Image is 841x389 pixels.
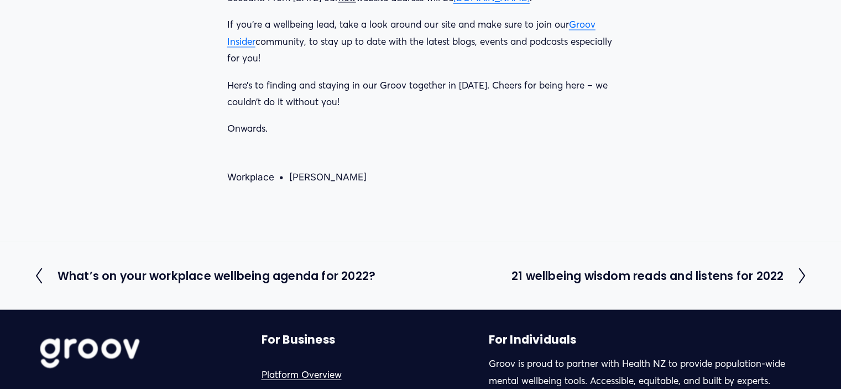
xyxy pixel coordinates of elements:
[289,171,367,182] a: [PERSON_NAME]
[261,366,341,383] a: Platform Overview
[488,355,807,388] p: Groov is proud to partner with Health NZ to provide population-wide mental wellbeing tools. Acces...
[58,270,375,281] h2: What’s on your workplace wellbeing agenda for 2022?
[34,267,375,284] a: What’s on your workplace wellbeing agenda for 2022?
[227,171,274,182] a: Workplace
[227,76,614,110] p: Here’s to finding and staying in our Groov together in [DATE]. Cheers for being here – we couldn’...
[261,331,335,347] strong: For Business
[488,331,576,347] strong: For Individuals
[511,267,807,284] a: 21 wellbeing wisdom reads and listens for 2022
[227,120,614,137] p: Onwards.
[227,16,614,67] p: If you’re a wellbeing lead, take a look around our site and make sure to join our community, to s...
[227,18,596,47] a: Groov Insider
[511,270,783,281] h2: 21 wellbeing wisdom reads and listens for 2022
